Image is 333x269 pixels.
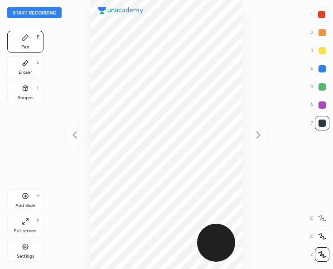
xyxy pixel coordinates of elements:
[98,7,143,14] img: logo.38c385cc.svg
[7,7,62,18] button: Start recording
[14,229,37,233] div: Full screen
[37,86,39,90] div: L
[37,35,39,39] div: P
[36,193,39,198] div: H
[37,219,39,223] div: F
[311,116,329,130] div: 7
[19,70,32,75] div: Eraser
[310,211,329,226] div: C
[15,203,35,208] div: Add Slide
[311,25,329,40] div: 2
[17,254,34,259] div: Settings
[37,60,39,65] div: E
[310,247,329,262] div: Z
[311,7,329,22] div: 1
[310,80,329,94] div: 5
[310,62,329,76] div: 4
[310,98,329,112] div: 6
[18,96,33,100] div: Shapes
[21,45,29,49] div: Pen
[311,43,329,58] div: 3
[310,229,329,244] div: X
